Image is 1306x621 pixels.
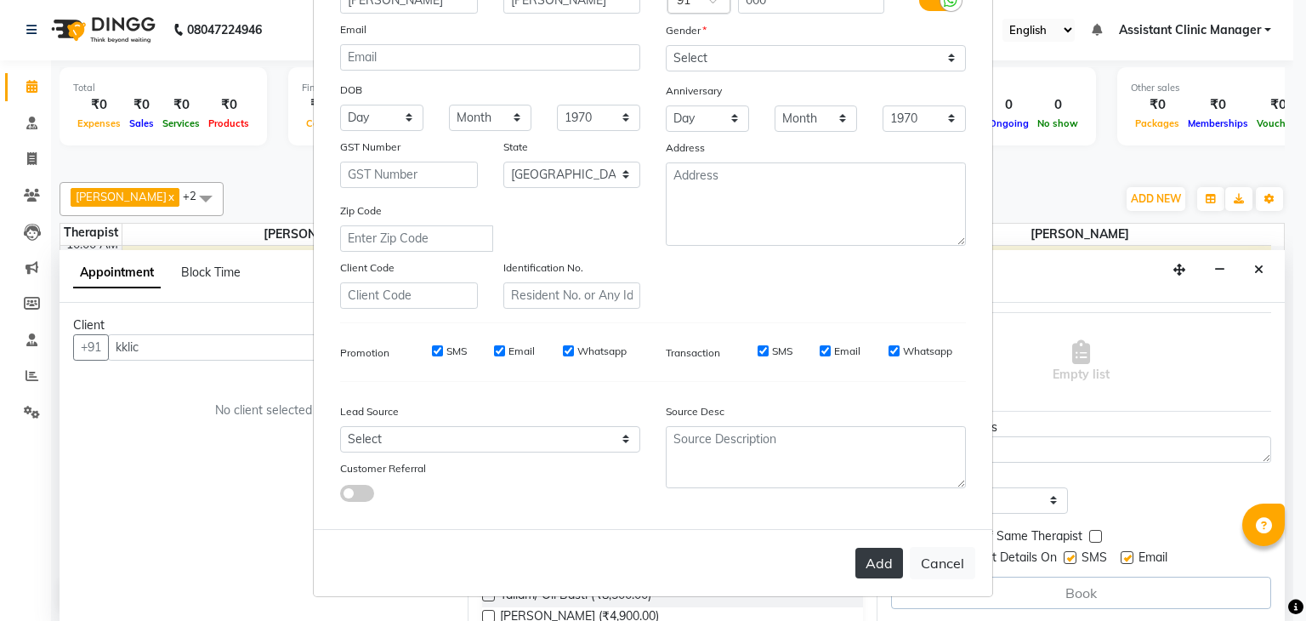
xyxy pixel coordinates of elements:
label: Client Code [340,260,395,276]
label: Identification No. [503,260,583,276]
label: Lead Source [340,404,399,419]
label: Customer Referral [340,461,426,476]
input: GST Number [340,162,478,188]
label: Email [508,344,535,359]
input: Resident No. or Any Id [503,282,641,309]
label: GST Number [340,140,400,155]
label: Email [834,344,860,359]
label: DOB [340,83,362,98]
label: Whatsapp [903,344,952,359]
input: Client Code [340,282,478,309]
label: Transaction [666,345,720,361]
label: Whatsapp [577,344,627,359]
input: Enter Zip Code [340,225,493,252]
label: State [503,140,528,155]
button: Cancel [910,547,975,579]
label: Address [666,140,705,156]
input: Email [340,44,640,71]
label: Promotion [340,345,389,361]
label: SMS [446,344,467,359]
label: Zip Code [340,203,382,219]
label: Gender [666,23,707,38]
label: SMS [772,344,792,359]
label: Anniversary [666,83,722,99]
label: Email [340,22,366,37]
label: Source Desc [666,404,724,419]
button: Add [855,548,903,578]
